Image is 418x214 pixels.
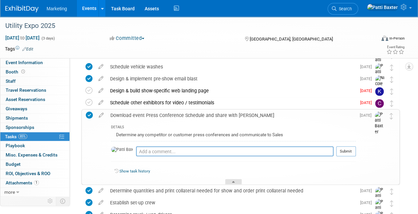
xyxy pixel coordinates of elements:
[95,100,107,106] a: edit
[111,130,356,141] div: Determine any competitor or customer press conferences and communicate to Sales
[95,199,107,205] a: edit
[360,100,375,105] span: [DATE]
[6,87,46,93] span: Travel Reservations
[336,146,356,156] button: Submit
[6,180,39,185] span: Attachments
[45,197,56,205] td: Personalize Event Tab Strip
[34,180,39,185] span: 1
[95,187,107,193] a: edit
[19,35,26,41] span: to
[5,6,39,12] img: ExhibitDay
[6,161,21,167] span: Budget
[375,75,385,99] img: Nicole Lubarski
[250,37,333,42] span: [GEOGRAPHIC_DATA], [GEOGRAPHIC_DATA]
[0,86,70,95] a: Travel Reservations
[6,106,27,111] span: Giveaways
[0,160,70,169] a: Budget
[18,134,27,139] span: 85%
[360,188,375,193] span: [DATE]
[107,185,356,196] div: Determine quantities and print collateral needed for show and order print collateral needed
[360,76,375,81] span: [DATE]
[347,35,405,45] div: Event Format
[390,64,393,71] i: Move task
[386,46,404,49] div: Event Rating
[3,20,370,32] div: Utility Expo 2025
[111,147,133,153] img: Patti Baxter
[6,143,25,148] span: Playbook
[107,85,356,96] div: Design & build show-specific web landing page
[6,152,58,158] span: Misc. Expenses & Credits
[375,87,384,96] img: Katie Hein
[0,77,70,86] a: Staff
[0,151,70,160] a: Misc. Expenses & Credits
[0,178,70,187] a: Attachments1
[107,97,356,108] div: Schedule other exhibitors for video / testimonials
[6,171,50,176] span: ROI, Objectives & ROO
[6,78,16,84] span: Staff
[56,197,70,205] td: Toggle Event Tabs
[375,111,385,135] img: Patti Baxter
[0,58,70,67] a: Event Information
[6,69,26,74] span: Booth
[390,113,393,119] i: Move task
[0,188,70,197] a: more
[0,95,70,104] a: Asset Reservations
[107,73,356,84] div: Design & implement pre-show email blast
[360,88,375,93] span: [DATE]
[381,36,388,41] img: Format-Inperson.png
[375,187,385,210] img: Patti Baxter
[95,112,107,118] a: edit
[360,64,375,69] span: [DATE]
[22,47,33,52] a: Edit
[375,99,384,108] img: Chris Sloan
[360,200,375,205] span: [DATE]
[111,125,356,130] div: DETAILS
[107,35,147,42] button: Committed
[5,46,33,52] td: Tags
[95,88,107,94] a: edit
[328,3,358,15] a: Search
[6,125,34,130] span: Sponsorships
[95,64,107,70] a: edit
[107,109,356,121] div: Download event Press Conference Schedule and share with [PERSON_NAME]
[390,88,393,95] i: Move task
[360,113,375,117] span: [DATE]
[41,36,55,41] span: (3 days)
[337,6,352,11] span: Search
[4,189,15,195] span: more
[0,114,70,123] a: Shipments
[0,104,70,113] a: Giveaways
[0,123,70,132] a: Sponsorships
[107,61,356,72] div: Schedule vehicle washes
[20,69,26,74] span: Booth not reserved yet
[0,67,70,76] a: Booth
[375,63,385,87] img: Patti Baxter
[5,134,27,139] span: Tasks
[5,35,40,41] span: [DATE] [DATE]
[119,168,150,173] a: Show task history
[390,188,393,194] i: Move task
[107,197,356,208] div: Establish set-up crew
[390,100,393,107] i: Move task
[47,6,67,11] span: Marketing
[95,76,107,82] a: edit
[0,169,70,178] a: ROI, Objectives & ROO
[6,60,43,65] span: Event Information
[6,97,45,102] span: Asset Reservations
[390,76,393,83] i: Move task
[367,4,398,11] img: Patti Baxter
[0,132,70,141] a: Tasks85%
[0,141,70,150] a: Playbook
[390,200,393,206] i: Move task
[389,36,405,41] div: In-Person
[6,115,28,121] span: Shipments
